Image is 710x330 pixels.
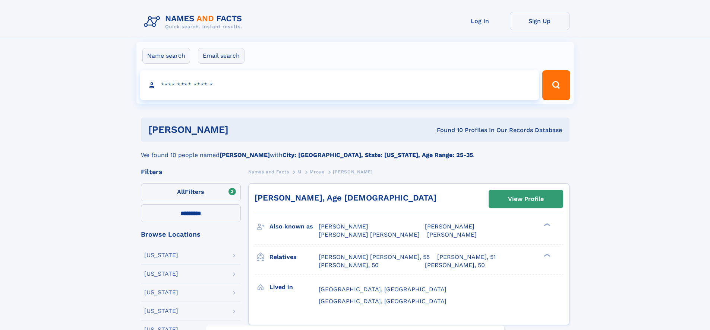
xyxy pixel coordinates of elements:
[144,271,178,277] div: [US_STATE]
[425,223,474,230] span: [PERSON_NAME]
[427,231,477,238] span: [PERSON_NAME]
[177,188,185,195] span: All
[332,126,562,134] div: Found 10 Profiles In Our Records Database
[144,308,178,314] div: [US_STATE]
[319,231,420,238] span: [PERSON_NAME] [PERSON_NAME]
[333,169,373,174] span: [PERSON_NAME]
[141,169,241,175] div: Filters
[310,167,324,176] a: Mroue
[148,125,333,134] h1: [PERSON_NAME]
[508,190,544,208] div: View Profile
[269,251,319,263] h3: Relatives
[319,298,446,305] span: [GEOGRAPHIC_DATA], [GEOGRAPHIC_DATA]
[198,48,244,64] label: Email search
[269,220,319,233] h3: Also known as
[510,12,569,30] a: Sign Up
[297,167,302,176] a: M
[437,253,496,261] a: [PERSON_NAME], 51
[319,286,446,293] span: [GEOGRAPHIC_DATA], [GEOGRAPHIC_DATA]
[310,169,324,174] span: Mroue
[141,183,241,201] label: Filters
[319,261,379,269] a: [PERSON_NAME], 50
[144,252,178,258] div: [US_STATE]
[142,48,190,64] label: Name search
[248,167,289,176] a: Names and Facts
[144,289,178,295] div: [US_STATE]
[542,222,551,227] div: ❯
[542,253,551,257] div: ❯
[255,193,436,202] a: [PERSON_NAME], Age [DEMOGRAPHIC_DATA]
[425,261,485,269] a: [PERSON_NAME], 50
[269,281,319,294] h3: Lived in
[220,151,270,158] b: [PERSON_NAME]
[297,169,302,174] span: M
[450,12,510,30] a: Log In
[141,142,569,160] div: We found 10 people named with .
[140,70,539,100] input: search input
[319,253,430,261] a: [PERSON_NAME] [PERSON_NAME], 55
[542,70,570,100] button: Search Button
[141,231,241,238] div: Browse Locations
[141,12,248,32] img: Logo Names and Facts
[283,151,473,158] b: City: [GEOGRAPHIC_DATA], State: [US_STATE], Age Range: 25-35
[319,223,368,230] span: [PERSON_NAME]
[489,190,563,208] a: View Profile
